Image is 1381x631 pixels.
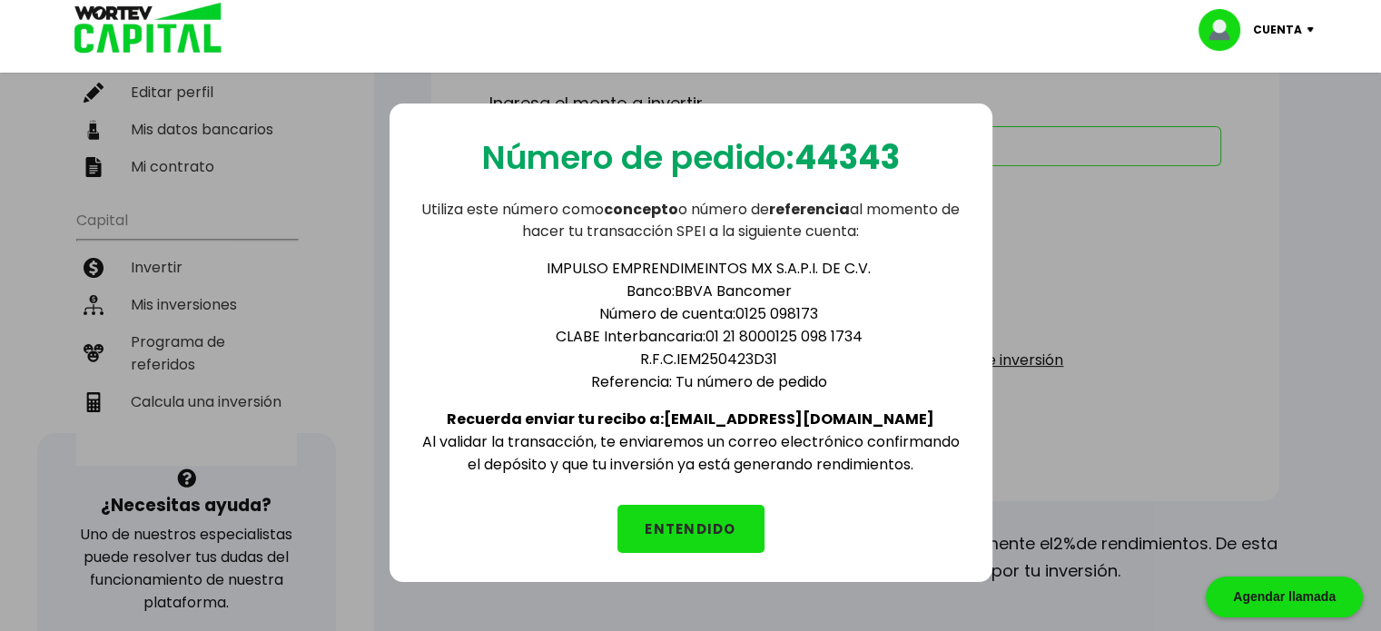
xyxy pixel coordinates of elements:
[455,370,963,393] li: Referencia: Tu número de pedido
[419,242,963,476] div: Al validar la transacción, te enviaremos un correo electrónico confirmando el depósito y que tu i...
[482,133,900,182] p: Número de pedido:
[1206,577,1363,617] div: Agendar llamada
[769,199,850,220] b: referencia
[419,199,963,242] p: Utiliza este número como o número de al momento de hacer tu transacción SPEI a la siguiente cuenta:
[455,280,963,302] li: Banco: BBVA Bancomer
[604,199,678,220] b: concepto
[447,409,934,429] b: Recuerda enviar tu recibo a: [EMAIL_ADDRESS][DOMAIN_NAME]
[1199,9,1253,51] img: profile-image
[455,325,963,348] li: CLABE Interbancaria: 01 21 8000125 098 1734
[455,257,963,280] li: IMPULSO EMPRENDIMEINTOS MX S.A.P.I. DE C.V.
[455,348,963,370] li: R.F.C. IEM250423D31
[794,134,900,181] b: 44343
[617,505,764,553] button: ENTENDIDO
[455,302,963,325] li: Número de cuenta: 0125 098173
[1302,27,1327,33] img: icon-down
[1253,16,1302,44] p: Cuenta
